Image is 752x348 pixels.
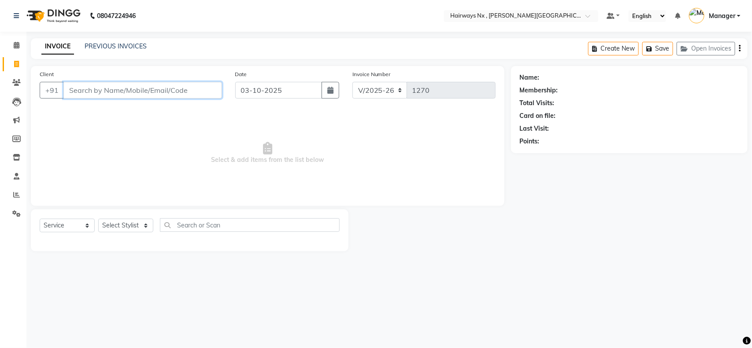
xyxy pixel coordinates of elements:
input: Search by Name/Mobile/Email/Code [63,82,222,99]
b: 08047224946 [97,4,136,28]
div: Membership: [520,86,558,95]
div: Points: [520,137,540,146]
img: logo [22,4,83,28]
div: Name: [520,73,540,82]
button: Create New [588,42,639,55]
label: Client [40,70,54,78]
label: Invoice Number [352,70,391,78]
img: Manager [689,8,704,23]
a: INVOICE [41,39,74,55]
span: Select & add items from the list below [40,109,496,197]
div: Card on file: [520,111,556,121]
input: Search or Scan [160,218,340,232]
button: Save [642,42,673,55]
label: Date [235,70,247,78]
div: Total Visits: [520,99,555,108]
div: Last Visit: [520,124,549,133]
button: +91 [40,82,64,99]
button: Open Invoices [677,42,735,55]
a: PREVIOUS INVOICES [85,42,147,50]
span: Manager [709,11,735,21]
